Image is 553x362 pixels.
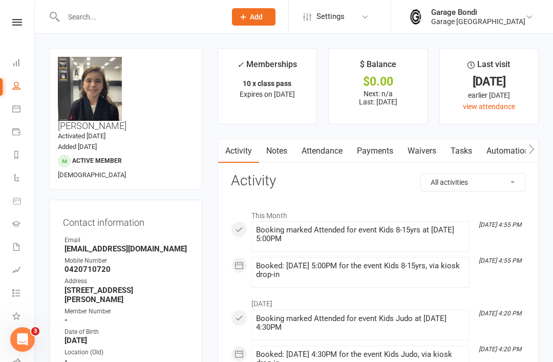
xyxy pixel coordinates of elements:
div: Memberships [237,58,297,77]
strong: - [65,315,188,325]
span: Settings [316,5,345,28]
a: Payments [12,121,35,144]
strong: [DATE] [65,336,188,345]
img: thumb_image1753165558.png [406,7,426,27]
div: Garage Bondi [431,8,525,17]
h3: Contact information [63,214,188,228]
i: [DATE] 4:20 PM [479,310,521,317]
i: ✓ [237,60,244,70]
a: Product Sales [12,190,35,214]
div: $0.00 [338,76,418,87]
strong: [STREET_ADDRESS][PERSON_NAME] [65,286,188,304]
div: Garage [GEOGRAPHIC_DATA] [431,17,525,26]
a: Dashboard [12,52,35,75]
iframe: Intercom live chat [10,327,35,352]
a: Automations [479,139,540,163]
div: Mobile Number [65,256,188,266]
span: 3 [31,327,39,335]
i: [DATE] 4:55 PM [479,257,521,264]
div: $ Balance [360,58,396,76]
a: Assessments [12,260,35,283]
span: Active member [72,157,122,164]
a: Reports [12,144,35,167]
a: People [12,75,35,98]
time: Added [DATE] [58,143,97,151]
button: Add [232,8,275,26]
a: Attendance [294,139,350,163]
h3: [PERSON_NAME] [58,57,194,131]
time: Activated [DATE] [58,132,105,140]
li: This Month [231,205,525,221]
div: earlier [DATE] [449,90,529,101]
img: image1754981916.png [58,57,122,121]
strong: 10 x class pass [243,79,291,88]
i: [DATE] 4:20 PM [479,346,521,353]
div: Email [65,236,188,245]
span: [DEMOGRAPHIC_DATA] [58,171,126,179]
div: Booking marked Attended for event Kids Judo at [DATE] 4:30PM [256,314,464,332]
strong: [EMAIL_ADDRESS][DOMAIN_NAME] [65,244,188,253]
p: Next: n/a Last: [DATE] [338,90,418,106]
a: Waivers [400,139,443,163]
a: Activity [218,139,259,163]
div: Member Number [65,307,188,316]
span: Add [250,13,263,21]
i: [DATE] 4:55 PM [479,221,521,228]
a: view attendance [463,102,515,111]
a: What's New [12,306,35,329]
div: Address [65,276,188,286]
a: Calendar [12,98,35,121]
a: Tasks [443,139,479,163]
div: [DATE] [449,76,529,87]
li: [DATE] [231,293,525,309]
h3: Activity [231,173,525,189]
div: Date of Birth [65,327,188,337]
div: Location (Old) [65,348,188,357]
div: Booked: [DATE] 5:00PM for the event Kids 8-15yrs, via kiosk drop-in [256,262,464,279]
a: Notes [259,139,294,163]
input: Search... [60,10,219,24]
div: Last visit [467,58,510,76]
strong: 0420710720 [65,265,188,274]
a: Payments [350,139,400,163]
span: Expires on [DATE] [240,90,295,98]
div: Booking marked Attended for event Kids 8-15yrs at [DATE] 5:00PM [256,226,464,243]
